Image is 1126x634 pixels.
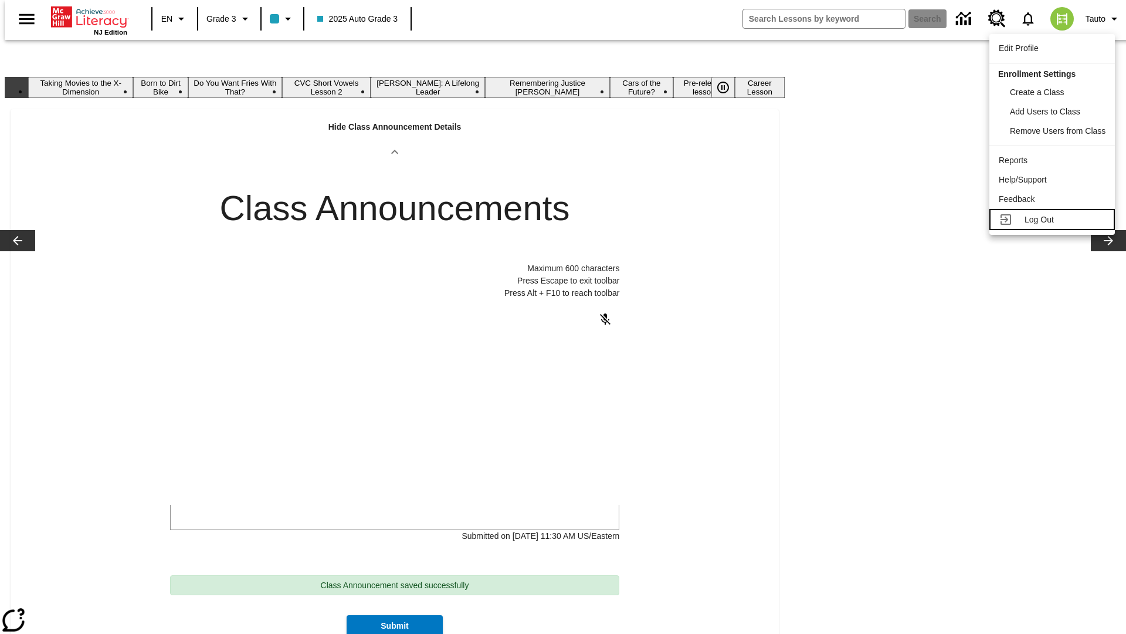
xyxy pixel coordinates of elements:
[999,194,1035,204] span: Feedback
[998,69,1076,79] span: Enrollment Settings
[1025,215,1054,224] span: Log Out
[5,9,171,31] body: Maximum 600 characters Press Escape to exit toolbar Press Alt + F10 to reach toolbar
[999,43,1039,53] span: Edit Profile
[1010,107,1080,116] span: Add Users to Class
[999,175,1047,184] span: Help/Support
[1010,87,1064,97] span: Create a Class
[1010,126,1105,136] span: Remove Users from Class
[5,9,171,31] p: Announcements @#$%) at [DATE] 9:00:12 PM
[999,156,1027,165] span: Reports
